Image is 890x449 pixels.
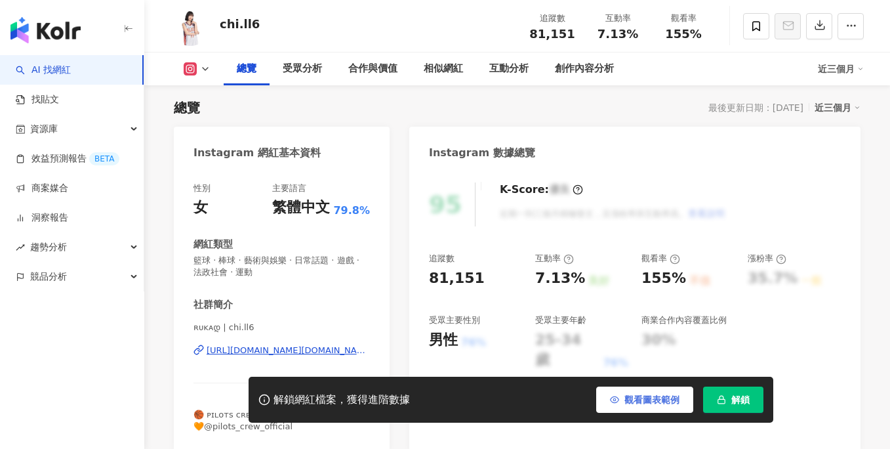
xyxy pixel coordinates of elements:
div: [URL][DOMAIN_NAME][DOMAIN_NAME] [207,345,370,356]
div: 近三個月 [818,58,864,79]
a: 找貼文 [16,93,59,106]
div: 追蹤數 [527,12,577,25]
button: 觀看圖表範例 [596,387,693,413]
button: 解鎖 [703,387,763,413]
div: 解鎖網紅檔案，獲得進階數據 [273,393,410,407]
span: ʀᴜᴋᴀდ | chi.ll6 [193,322,370,333]
div: 互動率 [593,12,643,25]
div: 合作與價值 [348,61,397,77]
div: 社群簡介 [193,298,233,312]
a: [URL][DOMAIN_NAME][DOMAIN_NAME] [193,345,370,356]
span: 解鎖 [731,395,750,405]
div: 繁體中文 [272,198,330,218]
span: 7.13% [597,28,638,41]
img: logo [10,17,81,43]
a: searchAI 找網紅 [16,64,71,77]
div: chi.ll6 [220,16,260,32]
div: 相似網紅 [424,61,463,77]
div: 81,151 [429,268,485,289]
div: Instagram 數據總覽 [429,146,535,160]
div: 網紅類型 [193,238,233,251]
span: 趨勢分析 [30,232,67,262]
a: 洞察報告 [16,211,68,224]
span: 資源庫 [30,114,58,144]
div: 性別 [193,182,211,194]
span: 🏀 ᴘɪʟᴏᴛꜱ ᴄʀᴇᴡ 桃園璞園領航猿啦啦隊 🧡@pilots_crew_official [193,410,345,431]
div: 互動率 [535,253,574,265]
div: 155% [641,268,686,289]
div: Instagram 網紅基本資料 [193,146,321,160]
a: 商案媒合 [16,182,68,195]
div: 最後更新日期：[DATE] [708,102,803,113]
span: 79.8% [333,203,370,218]
img: KOL Avatar [171,7,210,46]
div: 觀看率 [658,12,708,25]
div: 觀看率 [641,253,680,265]
div: 男性 [429,330,458,351]
span: 觀看圖表範例 [624,395,679,405]
div: 總覽 [174,98,200,117]
span: 81,151 [529,27,575,41]
div: 創作內容分析 [555,61,614,77]
div: 漲粉率 [748,253,786,265]
span: rise [16,243,25,252]
div: 近三個月 [815,99,860,116]
div: 商業合作內容覆蓋比例 [641,314,727,326]
span: 籃球 · 棒球 · 藝術與娛樂 · 日常話題 · 遊戲 · 法政社會 · 運動 [193,255,370,278]
div: 總覽 [237,61,256,77]
div: 追蹤數 [429,253,455,265]
div: 受眾分析 [283,61,322,77]
div: 女 [193,198,208,218]
span: 155% [665,28,702,41]
div: 受眾主要年齡 [535,314,586,326]
div: 7.13% [535,268,585,289]
a: 效益預測報告BETA [16,152,119,165]
div: 互動分析 [489,61,529,77]
div: 受眾主要性別 [429,314,480,326]
span: 競品分析 [30,262,67,291]
div: K-Score : [500,182,583,197]
div: 主要語言 [272,182,306,194]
